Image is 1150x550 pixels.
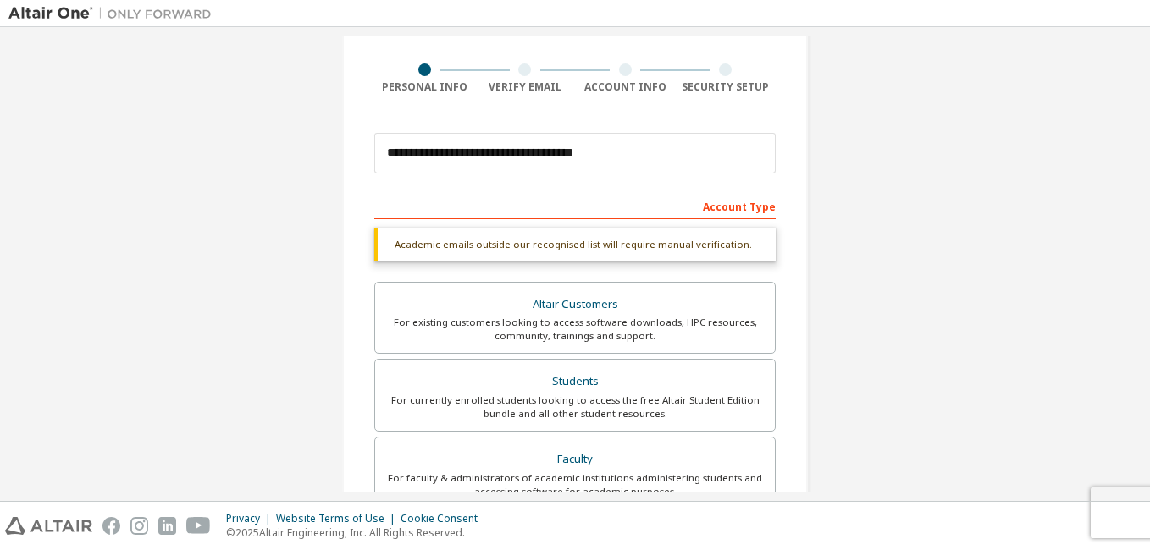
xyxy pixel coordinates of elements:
div: Cookie Consent [401,512,488,525]
div: For faculty & administrators of academic institutions administering students and accessing softwa... [385,471,765,498]
div: Privacy [226,512,276,525]
div: Security Setup [676,80,777,94]
div: Account Type [374,192,776,219]
div: For existing customers looking to access software downloads, HPC resources, community, trainings ... [385,316,765,343]
img: altair_logo.svg [5,517,92,535]
img: youtube.svg [186,517,211,535]
div: Account Info [575,80,676,94]
div: Academic emails outside our recognised list will require manual verification. [374,228,776,261]
div: Verify Email [475,80,576,94]
div: Students [385,370,765,393]
img: instagram.svg [130,517,148,535]
div: Altair Customers [385,293,765,316]
div: Website Terms of Use [276,512,401,525]
p: © 2025 Altair Engineering, Inc. All Rights Reserved. [226,525,488,540]
div: Personal Info [374,80,475,94]
div: For currently enrolled students looking to access the free Altair Student Edition bundle and all ... [385,393,765,421]
div: Faculty [385,448,765,471]
img: linkedin.svg [158,517,176,535]
img: Altair One [8,5,220,22]
img: facebook.svg [102,517,120,535]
